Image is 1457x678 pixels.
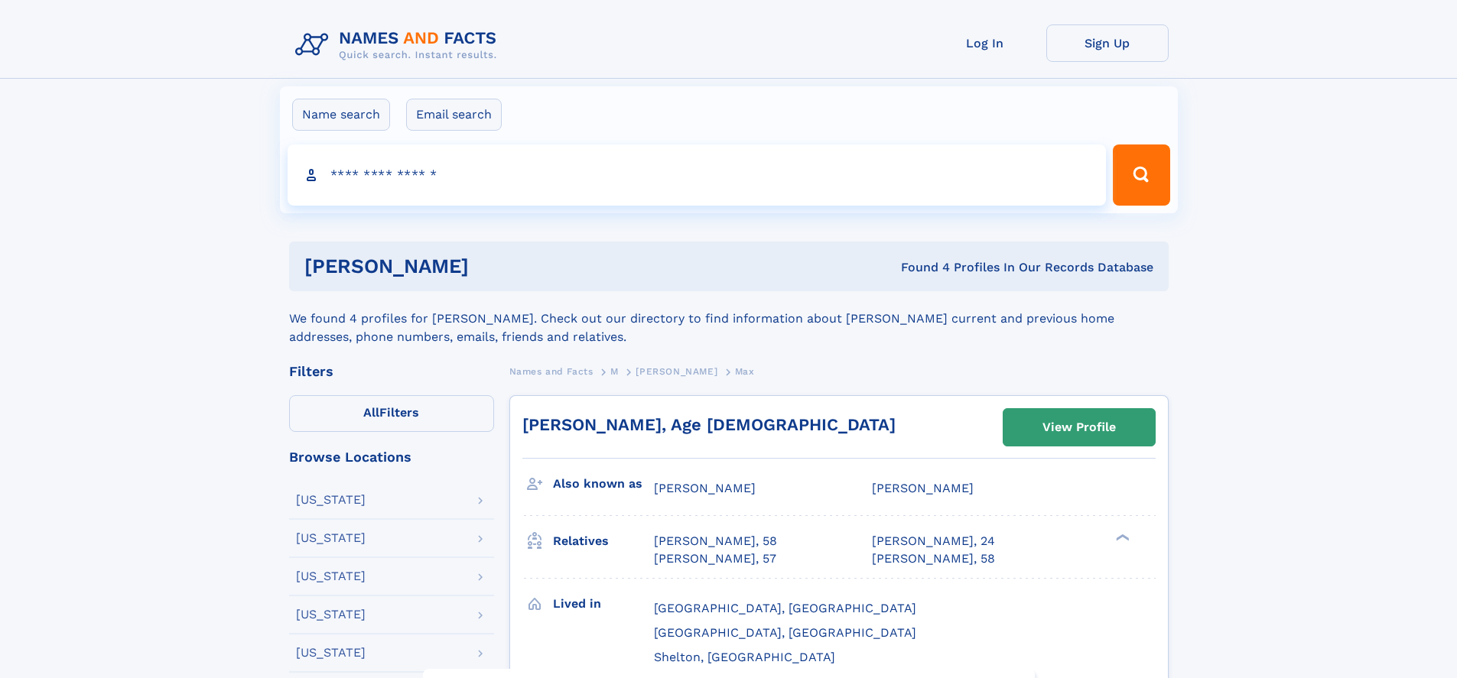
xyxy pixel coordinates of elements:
[610,362,619,381] a: M
[296,608,366,621] div: [US_STATE]
[304,257,685,276] h1: [PERSON_NAME]
[610,366,619,377] span: M
[1112,533,1130,543] div: ❯
[872,550,995,567] a: [PERSON_NAME], 58
[509,362,594,381] a: Names and Facts
[1003,409,1155,446] a: View Profile
[654,550,776,567] a: [PERSON_NAME], 57
[924,24,1046,62] a: Log In
[654,533,777,550] a: [PERSON_NAME], 58
[363,405,379,420] span: All
[296,494,366,506] div: [US_STATE]
[636,366,717,377] span: [PERSON_NAME]
[872,481,974,495] span: [PERSON_NAME]
[654,650,835,664] span: Shelton, [GEOGRAPHIC_DATA]
[289,450,494,464] div: Browse Locations
[288,144,1107,206] input: search input
[289,291,1169,346] div: We found 4 profiles for [PERSON_NAME]. Check out our directory to find information about [PERSON_...
[654,601,916,615] span: [GEOGRAPHIC_DATA], [GEOGRAPHIC_DATA]
[296,532,366,544] div: [US_STATE]
[685,259,1153,276] div: Found 4 Profiles In Our Records Database
[289,395,494,432] label: Filters
[522,415,896,434] a: [PERSON_NAME], Age [DEMOGRAPHIC_DATA]
[553,591,654,617] h3: Lived in
[292,99,390,131] label: Name search
[296,570,366,582] div: [US_STATE]
[1042,410,1116,445] div: View Profile
[654,481,756,495] span: [PERSON_NAME]
[289,365,494,378] div: Filters
[735,366,755,377] span: Max
[553,471,654,497] h3: Also known as
[296,647,366,659] div: [US_STATE]
[654,625,916,640] span: [GEOGRAPHIC_DATA], [GEOGRAPHIC_DATA]
[1046,24,1169,62] a: Sign Up
[1113,144,1169,206] button: Search Button
[636,362,717,381] a: [PERSON_NAME]
[289,24,509,66] img: Logo Names and Facts
[406,99,502,131] label: Email search
[553,528,654,554] h3: Relatives
[872,533,995,550] a: [PERSON_NAME], 24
